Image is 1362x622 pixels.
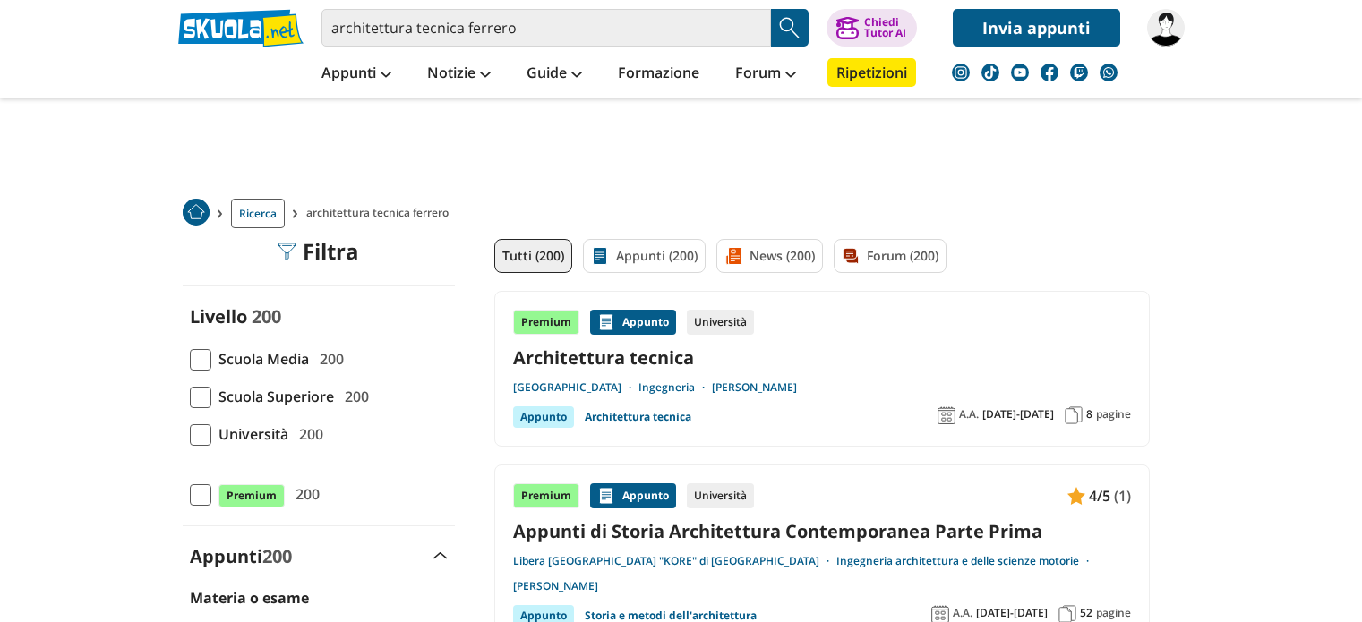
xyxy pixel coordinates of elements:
[513,345,1131,370] a: Architettura tecnica
[1041,64,1058,81] img: facebook
[513,579,598,593] a: [PERSON_NAME]
[687,310,754,335] div: Università
[278,239,359,264] div: Filtra
[183,199,210,228] a: Home
[321,9,771,47] input: Cerca appunti, riassunti o versioni
[190,304,247,328] label: Livello
[687,483,754,508] div: Università
[938,406,955,424] img: Anno accademico
[864,17,906,38] div: Chiedi Tutor AI
[522,58,587,90] a: Guide
[976,606,1048,620] span: [DATE]-[DATE]
[834,239,947,273] a: Forum (200)
[724,247,742,265] img: News filtro contenuto
[183,199,210,226] img: Home
[513,380,638,395] a: [GEOGRAPHIC_DATA]
[494,239,572,273] a: Tutti (200)
[513,310,579,335] div: Premium
[776,14,803,41] img: Cerca appunti, riassunti o versioni
[731,58,801,90] a: Forum
[338,385,369,408] span: 200
[231,199,285,228] a: Ricerca
[952,64,970,81] img: instagram
[278,243,296,260] img: Filtra filtri mobile
[836,554,1096,568] a: Ingegneria architettura e delle scienze motorie
[513,554,836,568] a: Libera [GEOGRAPHIC_DATA] "KORE" di [GEOGRAPHIC_DATA]
[1080,606,1092,620] span: 52
[590,483,676,508] div: Appunto
[1067,487,1085,505] img: Appunti contenuto
[1147,9,1185,47] img: Fedef___
[1096,407,1131,422] span: pagine
[190,588,309,608] label: Materia o esame
[313,347,344,371] span: 200
[716,239,823,273] a: News (200)
[1070,64,1088,81] img: twitch
[827,9,917,47] button: ChiediTutor AI
[712,380,797,395] a: [PERSON_NAME]
[1096,606,1131,620] span: pagine
[262,544,292,568] span: 200
[252,304,281,328] span: 200
[513,483,579,508] div: Premium
[1065,406,1083,424] img: Pagine
[638,380,712,395] a: Ingegneria
[981,64,999,81] img: tiktok
[583,239,706,273] a: Appunti (200)
[433,552,448,559] img: Apri e chiudi sezione
[1089,484,1110,507] span: 4/5
[306,199,456,228] span: architettura tecnica ferrero
[613,58,704,90] a: Formazione
[1100,64,1118,81] img: WhatsApp
[597,313,615,331] img: Appunti contenuto
[1086,407,1092,422] span: 8
[959,407,979,422] span: A.A.
[1011,64,1029,81] img: youtube
[827,58,916,87] a: Ripetizioni
[211,347,309,371] span: Scuola Media
[591,247,609,265] img: Appunti filtro contenuto
[585,406,691,428] a: Architettura tecnica
[982,407,1054,422] span: [DATE]-[DATE]
[953,9,1120,47] a: Invia appunti
[317,58,396,90] a: Appunti
[590,310,676,335] div: Appunto
[597,487,615,505] img: Appunti contenuto
[513,406,574,428] div: Appunto
[211,422,288,446] span: Università
[423,58,495,90] a: Notizie
[288,482,320,506] span: 200
[292,422,323,446] span: 200
[513,519,1131,543] a: Appunti di Storia Architettura Contemporanea Parte Prima
[211,385,334,408] span: Scuola Superiore
[953,606,972,620] span: A.A.
[1114,484,1131,507] span: (1)
[218,484,285,507] span: Premium
[771,9,809,47] button: Search Button
[842,247,860,265] img: Forum filtro contenuto
[190,544,292,568] label: Appunti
